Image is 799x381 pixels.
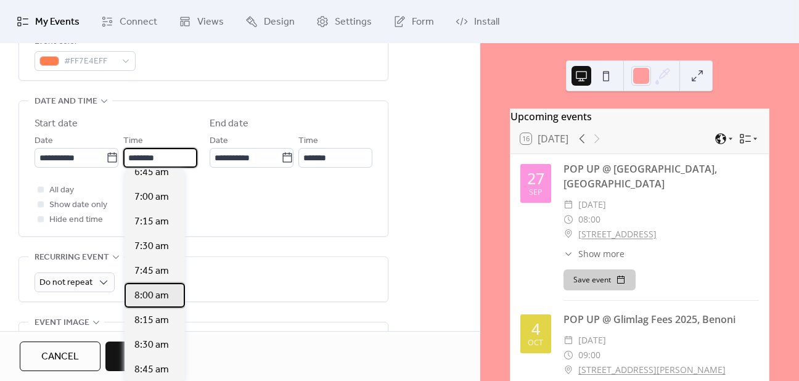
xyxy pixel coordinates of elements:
span: [DATE] [578,333,606,348]
span: 8:00 am [134,289,169,303]
span: Views [197,15,224,30]
span: Hide end time [49,213,103,227]
div: Start date [35,117,78,131]
span: Show more [578,247,625,260]
span: My Events [35,15,80,30]
div: ​ [563,212,573,227]
span: Do not repeat [39,274,92,291]
a: Connect [92,5,166,38]
span: Install [474,15,499,30]
a: My Events [7,5,89,38]
a: [STREET_ADDRESS][PERSON_NAME] [578,363,726,377]
span: Recurring event [35,250,109,265]
button: Save event [563,269,636,290]
a: Views [170,5,233,38]
span: [DATE] [578,197,606,212]
span: 7:30 am [134,239,169,254]
button: Save [105,342,171,371]
span: 7:45 am [134,264,169,279]
button: Cancel [20,342,100,371]
span: #FF7E4EFF [64,54,116,69]
span: Show date only [49,198,107,213]
span: 6:45 am [134,165,169,180]
span: Date [35,134,53,149]
span: Time [298,134,318,149]
a: Form [384,5,443,38]
a: [STREET_ADDRESS] [578,227,657,242]
div: Upcoming events [510,109,769,124]
span: 7:15 am [134,215,169,229]
div: ​ [563,348,573,363]
div: Oct [528,339,543,347]
span: Form [412,15,434,30]
span: 09:00 [578,348,600,363]
span: All day [49,183,74,198]
div: ​ [563,227,573,242]
button: ​Show more [563,247,625,260]
span: Event image [35,316,89,330]
div: Event color [35,35,133,49]
span: Cancel [41,350,79,364]
div: Sep [529,189,543,197]
span: Connect [120,15,157,30]
div: ​ [563,363,573,377]
div: POP UP @ Glimlag Fees 2025, Benoni [563,312,759,327]
span: 8:45 am [134,363,169,377]
span: 08:00 [578,212,600,227]
div: 27 [527,171,544,186]
span: 7:00 am [134,190,169,205]
a: Design [236,5,304,38]
a: Settings [307,5,381,38]
span: 8:15 am [134,313,169,328]
span: Date and time [35,94,97,109]
div: POP UP @ [GEOGRAPHIC_DATA], [GEOGRAPHIC_DATA] [563,162,759,191]
span: Design [264,15,295,30]
span: Settings [335,15,372,30]
span: Date [210,134,228,149]
div: End date [210,117,248,131]
div: ​ [563,247,573,260]
a: Install [446,5,509,38]
span: 8:30 am [134,338,169,353]
div: ​ [563,333,573,348]
div: 4 [531,321,540,337]
span: Time [123,134,143,149]
div: ​ [563,197,573,212]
